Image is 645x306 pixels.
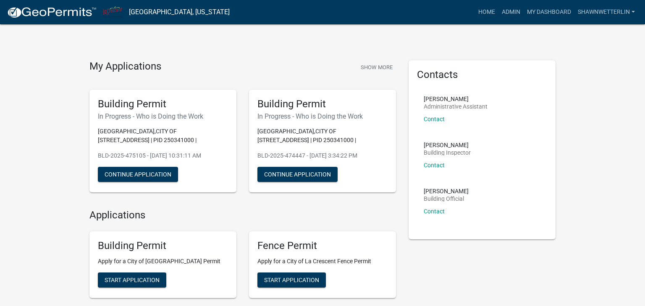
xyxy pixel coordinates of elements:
p: BLD-2025-474447 - [DATE] 3:34:22 PM [257,151,388,160]
p: Administrative Assistant [424,104,488,109]
a: My Dashboard [524,4,574,20]
p: Building Official [424,196,469,202]
button: Start Application [98,272,166,288]
p: [GEOGRAPHIC_DATA],CITY OF [STREET_ADDRESS] | PID 250341000 | [257,127,388,145]
button: Continue Application [257,167,338,182]
p: [GEOGRAPHIC_DATA],CITY OF [STREET_ADDRESS] | PID 250341000 | [98,127,228,145]
img: City of La Crescent, Minnesota [103,6,122,18]
h5: Building Permit [98,98,228,110]
button: Show More [357,60,396,74]
h6: In Progress - Who is Doing the Work [98,112,228,120]
p: [PERSON_NAME] [424,96,488,102]
h5: Building Permit [257,98,388,110]
button: Start Application [257,272,326,288]
a: Contact [424,208,445,215]
span: Start Application [105,277,160,283]
h5: Contacts [417,69,547,81]
p: Building Inspector [424,150,471,156]
button: Continue Application [98,167,178,182]
p: BLD-2025-475105 - [DATE] 10:31:11 AM [98,151,228,160]
h4: My Applications [89,60,161,73]
h4: Applications [89,209,396,221]
span: Start Application [264,277,319,283]
h5: Building Permit [98,240,228,252]
p: Apply for a City of [GEOGRAPHIC_DATA] Permit [98,257,228,266]
a: Admin [498,4,524,20]
a: [GEOGRAPHIC_DATA], [US_STATE] [129,5,230,19]
h5: Fence Permit [257,240,388,252]
h6: In Progress - Who is Doing the Work [257,112,388,120]
a: ShawnWetterlin [574,4,638,20]
a: Home [475,4,498,20]
a: Contact [424,162,445,169]
p: Apply for a City of La Crescent Fence Permit [257,257,388,266]
p: [PERSON_NAME] [424,142,471,148]
p: [PERSON_NAME] [424,188,469,194]
a: Contact [424,116,445,122]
